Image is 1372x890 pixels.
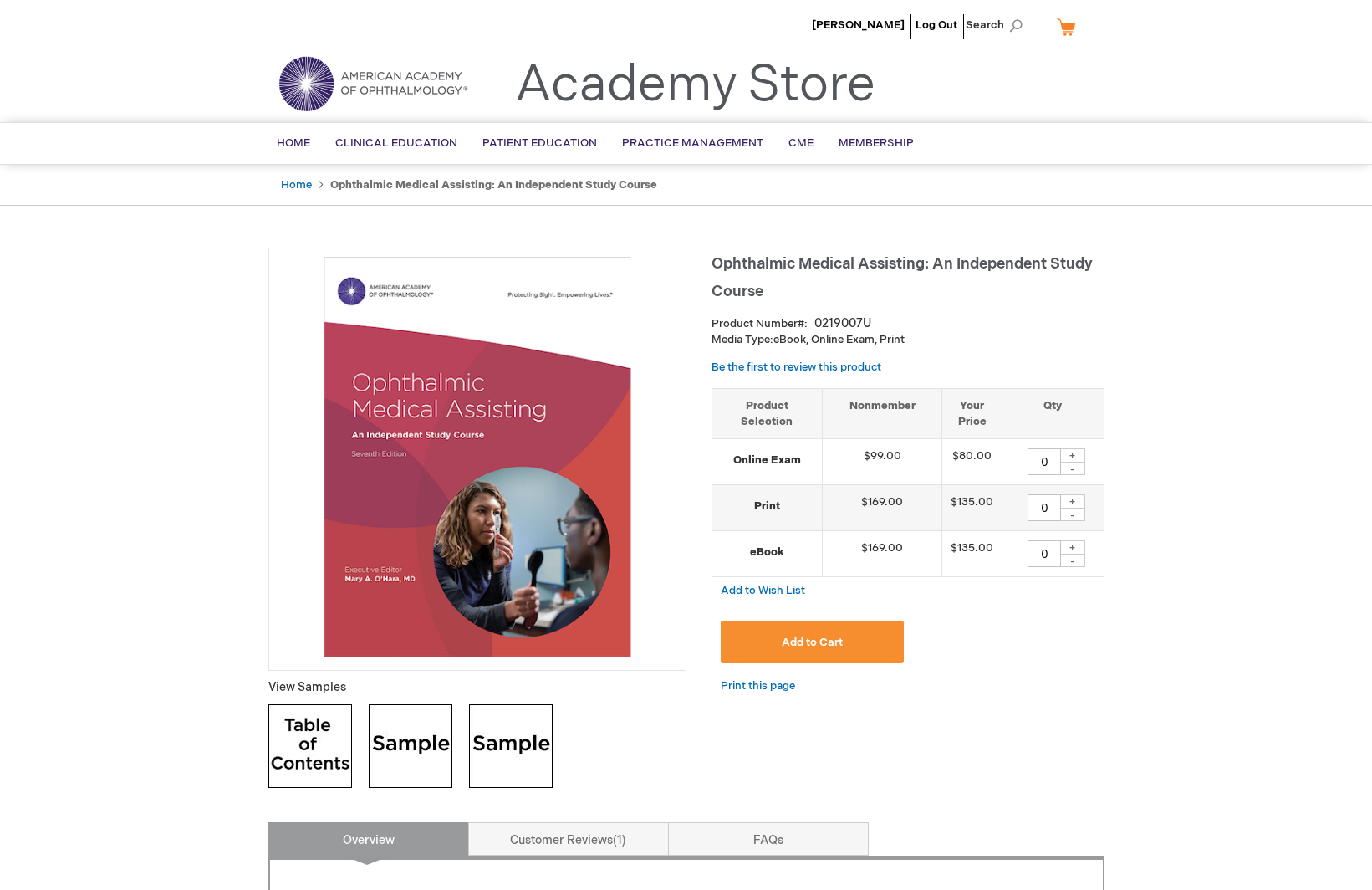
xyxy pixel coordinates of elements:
strong: Product Number [712,317,808,330]
td: $169.00 [822,485,942,531]
strong: Print [721,499,814,514]
span: 1 [613,833,626,847]
div: + [1060,540,1085,555]
div: - [1060,508,1085,521]
span: Add to Wish List [721,584,805,597]
td: $80.00 [942,439,1002,485]
strong: eBook [721,545,814,560]
span: CME [788,136,814,150]
a: FAQs [668,822,869,856]
button: Add to Cart [721,621,905,663]
th: Product Selection [712,388,823,438]
td: $169.00 [822,531,942,577]
strong: Online Exam [721,453,814,468]
span: Add to Cart [782,636,843,649]
a: Log Out [916,18,957,32]
div: + [1060,494,1085,509]
span: Clinical Education [335,136,457,150]
p: eBook, Online Exam, Print [712,332,1104,348]
img: Click to view [469,704,553,788]
span: Home [277,136,310,150]
input: Qty [1028,448,1061,475]
a: Be the first to review this product [712,361,881,374]
span: Patient Education [482,136,597,150]
th: Nonmember [822,388,942,438]
span: Search [966,8,1029,42]
div: - [1060,462,1085,475]
a: Overview [268,822,469,856]
input: Qty [1028,540,1061,567]
div: - [1060,554,1085,567]
a: Home [281,178,312,192]
strong: Media Type: [712,333,773,346]
strong: Ophthalmic Medical Assisting: An Independent Study Course [330,178,657,192]
a: Customer Reviews1 [468,822,669,856]
img: Click to view [369,704,452,788]
span: Practice Management [622,136,763,150]
a: [PERSON_NAME] [812,18,905,32]
th: Qty [1002,388,1104,438]
span: Ophthalmic Medical Assisting: An Independent Study Course [712,255,1093,300]
input: Qty [1028,494,1061,521]
a: Academy Store [515,55,875,115]
td: $135.00 [942,531,1002,577]
img: Ophthalmic Medical Assisting: An Independent Study Course [278,257,677,657]
img: Click to view [268,704,352,788]
a: Add to Wish List [721,583,805,597]
td: $99.00 [822,439,942,485]
a: Print this page [721,676,795,697]
th: Your Price [942,388,1002,438]
span: Membership [839,136,914,150]
div: 0219007U [814,315,871,332]
td: $135.00 [942,485,1002,531]
p: View Samples [268,679,686,696]
div: + [1060,448,1085,463]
